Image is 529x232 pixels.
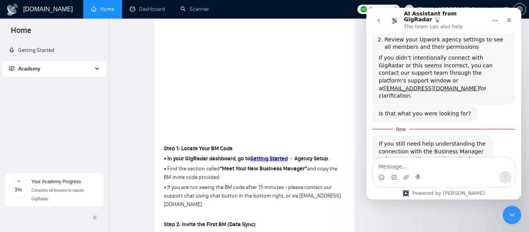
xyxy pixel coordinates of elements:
[220,165,307,172] strong: “Meet Your New Business Manager”
[9,47,54,53] a: rocketGetting Started
[6,3,19,16] img: logo
[503,206,521,224] iframe: Intercom live chat
[5,25,38,41] span: Home
[164,221,256,228] strong: Step 2: Invite the First BM (Data Sync)
[369,5,392,14] span: Connects:
[49,167,55,173] button: Start recording
[12,132,121,178] div: If you still need help understanding the connection with the Business Manager or have any other q...
[164,155,345,163] p: .
[366,8,521,199] iframe: Intercom live chat
[31,179,81,184] span: Your Academy Progress
[514,6,526,12] a: setting
[164,165,345,182] p: • Find the section called and copy the BM invite code provided.
[9,66,14,71] span: fund-projection-screen
[92,214,100,222] span: double-left
[3,43,105,58] li: Getting Started
[9,187,27,192] span: 3%
[164,145,233,152] strong: Step 1: Locate Your BM Code
[12,167,18,173] button: Emoji picker
[164,155,250,162] strong: • In your GigRadar dashboard, go to
[6,128,149,200] div: AI Assistant from GigRadar 📡 says…
[407,7,412,12] span: user
[250,155,288,162] a: Getting Started
[394,5,397,14] span: 0
[361,6,367,12] img: upwork-logo.png
[24,167,31,173] button: Gif picker
[514,3,526,15] button: setting
[9,65,40,72] span: Academy
[133,163,145,176] button: Send a message…
[6,128,127,183] div: If you still need help understanding the connection with the Business Manager or have any other q...
[180,6,209,12] a: searchScanner
[18,65,40,72] span: Academy
[37,167,43,173] button: Upload attachment
[7,150,148,163] textarea: Message…
[31,188,84,201] span: Complete all lessons to master GigRadar.
[91,6,114,12] a: homeHome
[288,155,328,162] strong: → Agency Setup
[164,183,345,209] p: • If you are not seeing the BM code after 15 minutes - please contact our support chat using chat...
[130,6,165,12] a: dashboardDashboard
